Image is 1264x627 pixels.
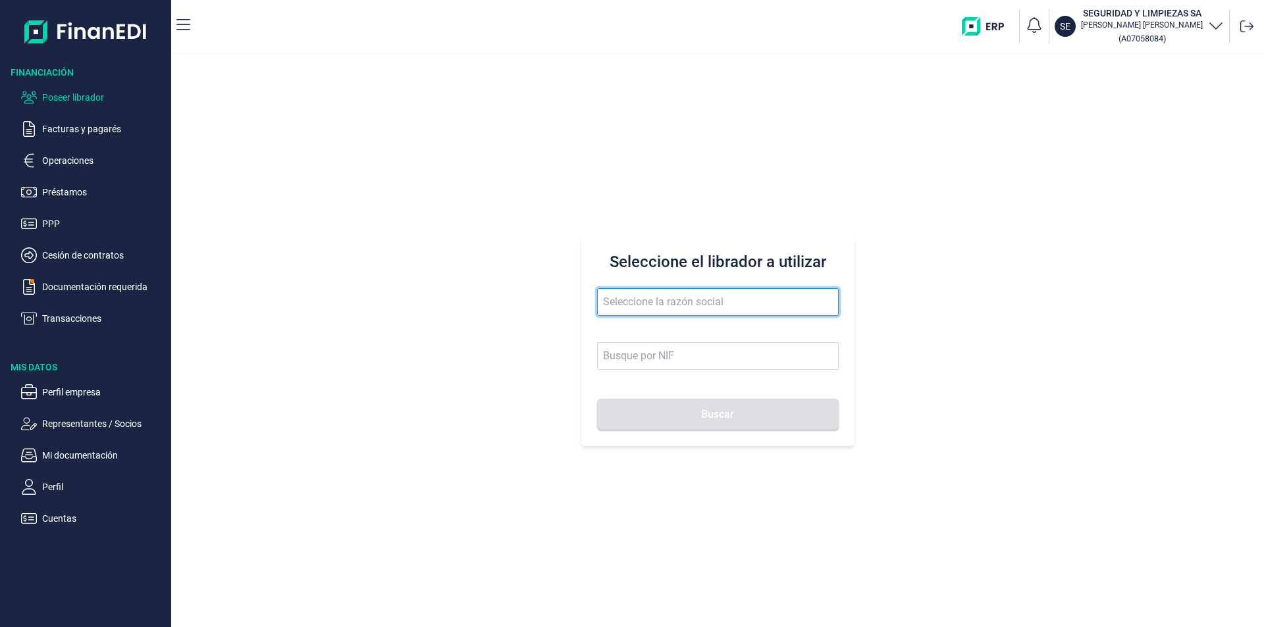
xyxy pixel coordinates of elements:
[701,409,734,419] span: Buscar
[42,384,166,400] p: Perfil empresa
[42,247,166,263] p: Cesión de contratos
[42,121,166,137] p: Facturas y pagarés
[24,11,147,53] img: Logo de aplicación
[21,479,166,495] button: Perfil
[21,216,166,232] button: PPP
[42,511,166,526] p: Cuentas
[21,121,166,137] button: Facturas y pagarés
[21,311,166,326] button: Transacciones
[1060,20,1070,33] p: SE
[42,153,166,168] p: Operaciones
[21,184,166,200] button: Préstamos
[962,17,1014,36] img: erp
[597,251,839,272] h3: Seleccione el librador a utilizar
[1055,7,1224,46] button: SESEGURIDAD Y LIMPIEZAS SA[PERSON_NAME] [PERSON_NAME](A07058084)
[21,89,166,105] button: Poseer librador
[597,288,839,316] input: Seleccione la razón social
[21,511,166,526] button: Cuentas
[42,279,166,295] p: Documentación requerida
[42,447,166,463] p: Mi documentación
[21,447,166,463] button: Mi documentación
[1119,34,1166,43] small: Copiar cif
[42,184,166,200] p: Préstamos
[21,247,166,263] button: Cesión de contratos
[597,399,839,430] button: Buscar
[42,416,166,432] p: Representantes / Socios
[42,479,166,495] p: Perfil
[21,153,166,168] button: Operaciones
[1081,20,1203,30] p: [PERSON_NAME] [PERSON_NAME]
[1081,7,1203,20] h3: SEGURIDAD Y LIMPIEZAS SA
[42,89,166,105] p: Poseer librador
[597,342,839,370] input: Busque por NIF
[21,384,166,400] button: Perfil empresa
[42,216,166,232] p: PPP
[42,311,166,326] p: Transacciones
[21,279,166,295] button: Documentación requerida
[21,416,166,432] button: Representantes / Socios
